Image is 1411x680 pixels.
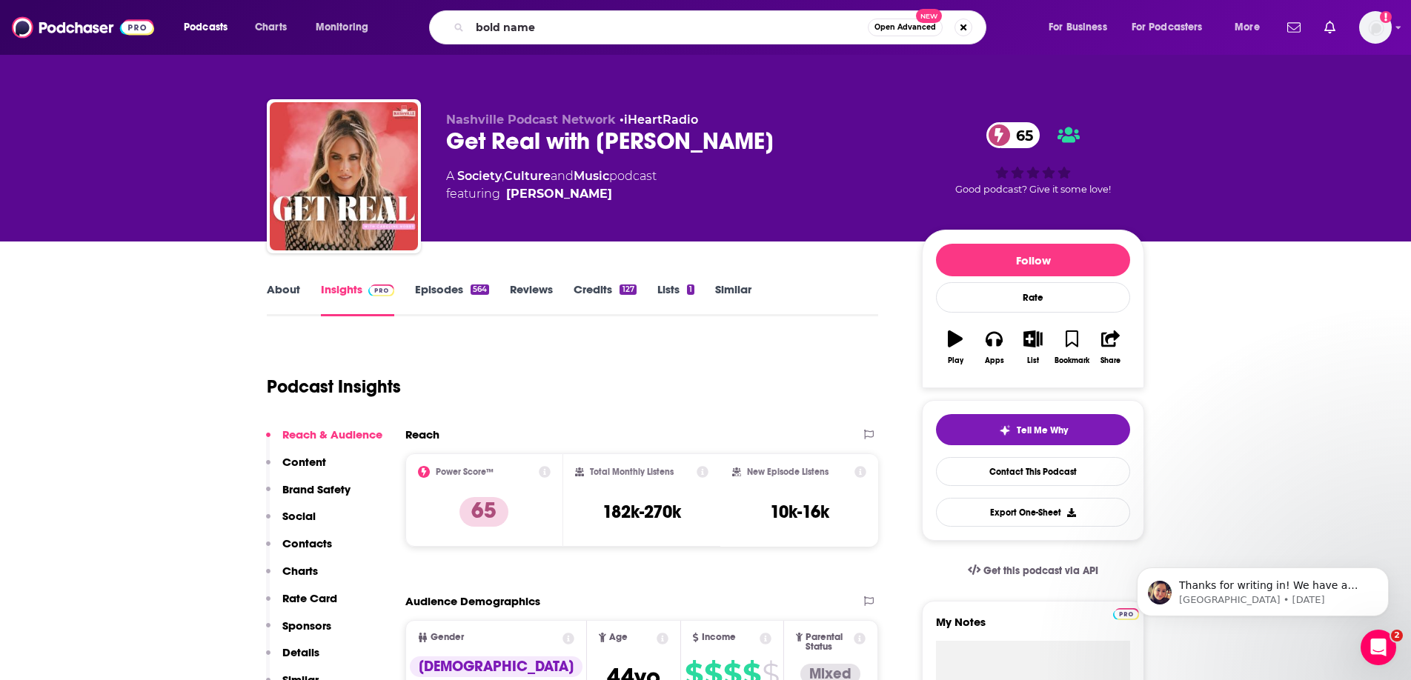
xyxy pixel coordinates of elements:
[255,17,287,38] span: Charts
[443,10,1000,44] div: Search podcasts, credits, & more...
[975,321,1013,374] button: Apps
[985,356,1004,365] div: Apps
[266,536,332,564] button: Contacts
[715,282,751,316] a: Similar
[173,16,247,39] button: open menu
[266,645,319,673] button: Details
[983,564,1098,577] span: Get this podcast via API
[574,282,636,316] a: Credits127
[1014,321,1052,374] button: List
[1224,16,1278,39] button: open menu
[936,321,975,374] button: Play
[410,656,582,677] div: [DEMOGRAPHIC_DATA]
[948,356,963,365] div: Play
[282,591,337,605] p: Rate Card
[506,185,612,203] a: Caroline Hobby
[12,13,154,41] img: Podchaser - Follow, Share and Rate Podcasts
[305,16,388,39] button: open menu
[1318,15,1341,40] a: Show notifications dropdown
[874,24,936,31] span: Open Advanced
[1100,356,1120,365] div: Share
[590,467,674,477] h2: Total Monthly Listens
[1115,536,1411,640] iframe: Intercom notifications message
[747,467,829,477] h2: New Episode Listens
[431,633,464,642] span: Gender
[266,509,316,536] button: Social
[266,619,331,646] button: Sponsors
[415,282,489,316] a: Episodes564
[1092,321,1130,374] button: Share
[936,282,1130,313] div: Rate
[270,102,418,250] a: Get Real with Caroline Hobby
[770,501,829,523] h3: 10k-16k
[282,645,319,659] p: Details
[999,424,1011,436] img: tell me why sparkle
[574,169,609,183] a: Music
[368,284,394,296] img: Podchaser Pro
[266,455,326,482] button: Content
[936,498,1130,527] button: Export One-Sheet
[1281,15,1307,40] a: Show notifications dropdown
[266,482,351,510] button: Brand Safety
[1055,356,1089,365] div: Bookmark
[1122,16,1224,39] button: open menu
[502,169,504,183] span: ,
[1113,608,1139,620] img: Podchaser Pro
[510,282,553,316] a: Reviews
[266,564,318,591] button: Charts
[1038,16,1126,39] button: open menu
[1132,17,1203,38] span: For Podcasters
[504,169,551,183] a: Culture
[266,427,382,455] button: Reach & Audience
[405,594,540,608] h2: Audience Demographics
[1049,17,1107,38] span: For Business
[1001,122,1040,148] span: 65
[657,282,694,316] a: Lists1
[955,184,1111,195] span: Good podcast? Give it some love!
[282,455,326,469] p: Content
[956,553,1110,589] a: Get this podcast via API
[267,282,300,316] a: About
[702,633,736,642] span: Income
[282,509,316,523] p: Social
[282,619,331,633] p: Sponsors
[620,284,636,295] div: 127
[916,9,943,23] span: New
[624,113,698,127] a: iHeartRadio
[1052,321,1091,374] button: Bookmark
[1359,11,1392,44] span: Logged in as rowan.sullivan
[620,113,698,127] span: •
[922,113,1144,204] div: 65Good podcast? Give it some love!
[282,427,382,441] p: Reach & Audience
[282,482,351,496] p: Brand Safety
[436,467,494,477] h2: Power Score™
[936,615,1130,641] label: My Notes
[1359,11,1392,44] button: Show profile menu
[687,284,694,295] div: 1
[1359,11,1392,44] img: User Profile
[1113,606,1139,620] a: Pro website
[266,591,337,619] button: Rate Card
[470,16,868,39] input: Search podcasts, credits, & more...
[405,427,439,441] h2: Reach
[936,457,1130,486] a: Contact This Podcast
[936,414,1130,445] button: tell me why sparkleTell Me Why
[986,122,1040,148] a: 65
[316,17,368,38] span: Monitoring
[245,16,296,39] a: Charts
[282,564,318,578] p: Charts
[184,17,228,38] span: Podcasts
[806,633,851,652] span: Parental Status
[936,244,1130,276] button: Follow
[1017,424,1068,436] span: Tell Me Why
[551,169,574,183] span: and
[446,185,657,203] span: featuring
[1235,17,1260,38] span: More
[282,536,332,550] p: Contacts
[321,282,394,316] a: InsightsPodchaser Pro
[267,376,401,398] h1: Podcast Insights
